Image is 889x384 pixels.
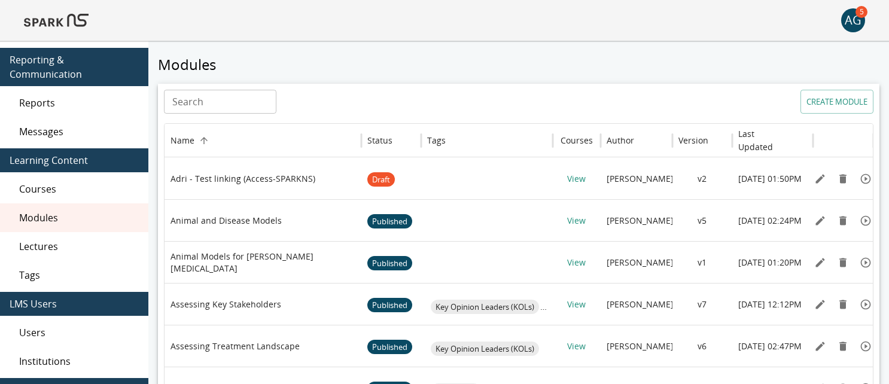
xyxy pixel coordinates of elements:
[860,340,872,352] svg: Preview
[738,298,802,310] p: [DATE] 12:12PM
[19,211,139,225] span: Modules
[561,135,593,146] div: Courses
[790,132,807,149] button: Sort
[814,173,826,185] svg: Edit
[171,173,315,185] p: Adri - Test linking (Access-SPARKNS)
[607,298,674,310] p: [PERSON_NAME]
[738,127,789,154] h6: Last Updated
[814,257,826,269] svg: Edit
[567,173,586,184] a: View
[19,182,139,196] span: Courses
[672,325,732,367] div: v6
[837,340,849,352] svg: Remove
[607,257,674,269] p: [PERSON_NAME]
[567,298,586,310] a: View
[171,340,300,352] p: Assessing Treatment Landscape
[738,257,802,269] p: [DATE] 01:20PM
[567,215,586,226] a: View
[837,173,849,185] svg: Remove
[814,340,826,352] svg: Edit
[811,337,829,355] button: Edit
[800,90,873,114] button: Create module
[857,254,875,272] button: Preview
[367,201,412,242] span: Published
[834,212,852,230] button: Remove
[158,55,879,74] h5: Modules
[857,337,875,355] button: Preview
[837,215,849,227] svg: Remove
[19,124,139,139] span: Messages
[607,340,674,352] p: [PERSON_NAME]
[857,212,875,230] button: Preview
[841,8,865,32] button: account of current user
[710,132,726,149] button: Sort
[811,170,829,188] button: Edit
[678,135,708,146] div: Version
[19,268,139,282] span: Tags
[447,132,464,149] button: Sort
[367,135,392,146] div: Status
[367,285,412,326] span: Published
[672,157,732,199] div: v2
[814,298,826,310] svg: Edit
[427,135,446,146] div: Tags
[567,257,586,268] a: View
[834,254,852,272] button: Remove
[834,295,852,313] button: Remove
[367,243,412,284] span: Published
[607,215,674,227] p: [PERSON_NAME]
[607,173,674,185] p: [PERSON_NAME]
[834,337,852,355] button: Remove
[10,297,139,311] span: LMS Users
[837,257,849,269] svg: Remove
[567,340,586,352] a: View
[672,199,732,241] div: v5
[171,215,282,227] p: Animal and Disease Models
[196,132,212,149] button: Sort
[672,283,732,325] div: v7
[841,8,865,32] div: AG
[171,251,355,275] p: Animal Models for [PERSON_NAME][MEDICAL_DATA]
[811,212,829,230] button: Edit
[814,215,826,227] svg: Edit
[607,135,634,146] div: Author
[635,132,652,149] button: Sort
[860,173,872,185] svg: Preview
[19,239,139,254] span: Lectures
[857,295,875,313] button: Preview
[672,241,732,283] div: v1
[811,295,829,313] button: Edit
[860,215,872,227] svg: Preview
[367,327,412,368] span: Published
[171,135,194,146] div: Name
[10,53,139,81] span: Reporting & Communication
[738,173,802,185] p: [DATE] 01:50PM
[367,159,395,200] span: Draft
[860,298,872,310] svg: Preview
[19,96,139,110] span: Reports
[834,170,852,188] button: Remove
[857,170,875,188] button: Preview
[855,6,867,18] span: 5
[860,257,872,269] svg: Preview
[738,340,802,352] p: [DATE] 02:47PM
[19,325,139,340] span: Users
[738,215,802,227] p: [DATE] 02:24PM
[24,6,89,35] img: Logo of SPARK at Stanford
[811,254,829,272] button: Edit
[171,298,281,310] p: Assessing Key Stakeholders
[837,298,849,310] svg: Remove
[394,132,410,149] button: Sort
[10,153,139,167] span: Learning Content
